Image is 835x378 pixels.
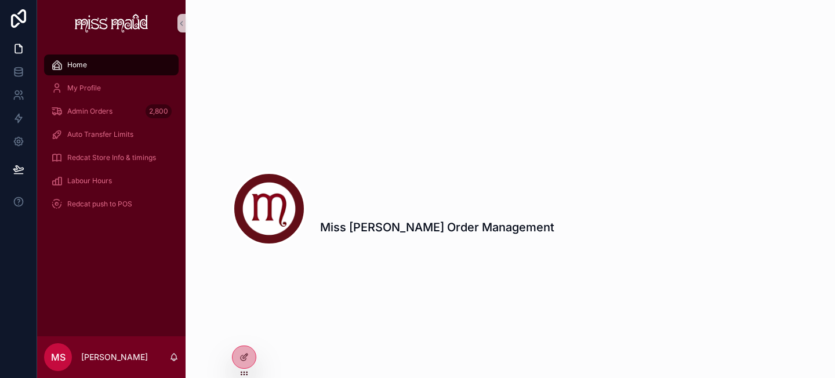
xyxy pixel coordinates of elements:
[44,194,179,215] a: Redcat push to POS
[44,170,179,191] a: Labour Hours
[67,107,112,116] span: Admin Orders
[51,350,66,364] span: MS
[44,124,179,145] a: Auto Transfer Limits
[44,78,179,99] a: My Profile
[146,104,172,118] div: 2,800
[75,14,148,32] img: App logo
[67,83,101,93] span: My Profile
[320,219,554,235] h1: Miss [PERSON_NAME] Order Management
[67,176,112,186] span: Labour Hours
[37,46,186,230] div: scrollable content
[67,130,133,139] span: Auto Transfer Limits
[44,54,179,75] a: Home
[81,351,148,363] p: [PERSON_NAME]
[67,199,132,209] span: Redcat push to POS
[67,60,87,70] span: Home
[44,101,179,122] a: Admin Orders2,800
[44,147,179,168] a: Redcat Store Info & timings
[67,153,156,162] span: Redcat Store Info & timings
